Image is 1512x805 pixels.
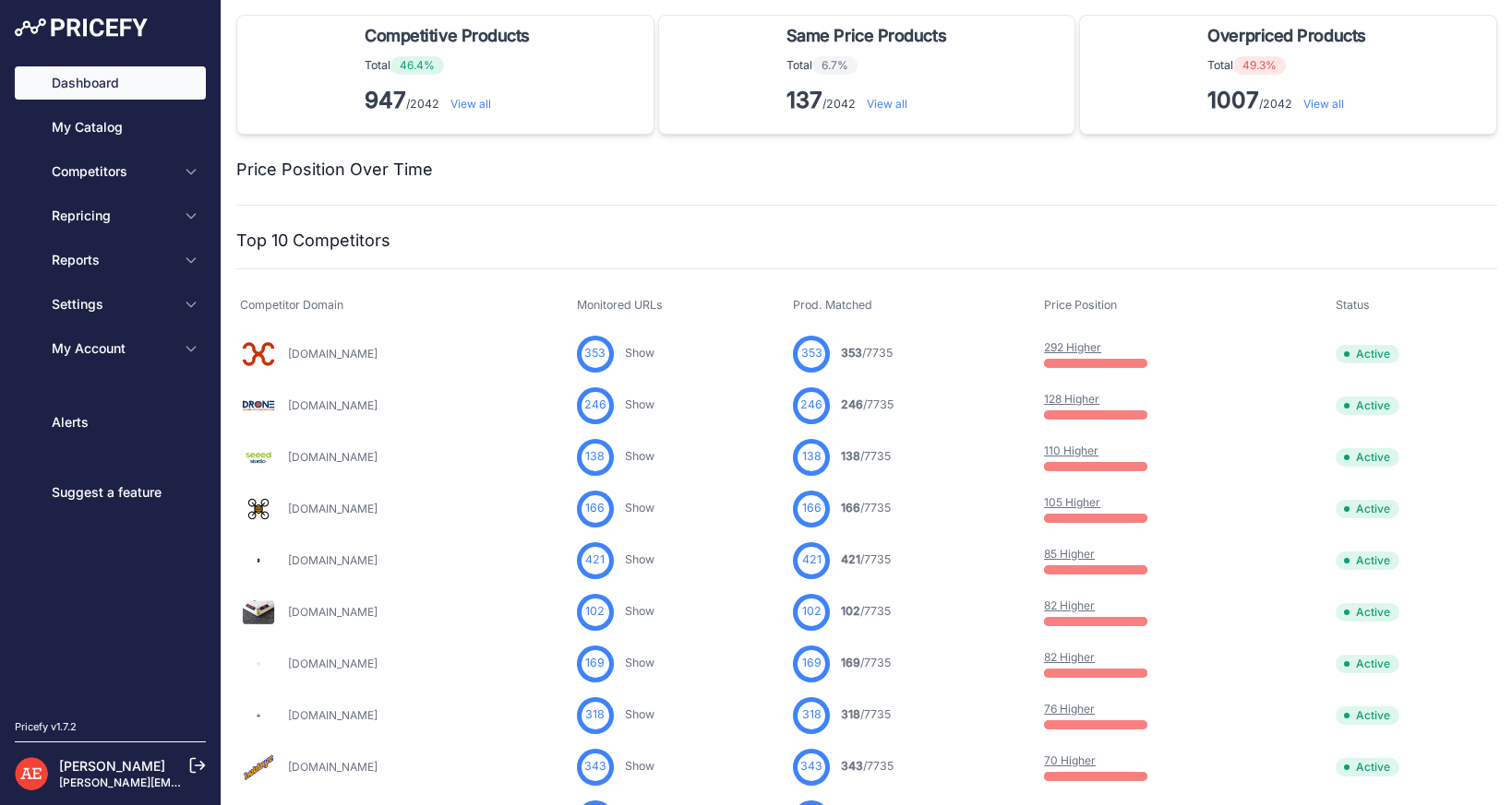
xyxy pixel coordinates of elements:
span: 169 [585,655,605,672]
span: 318 [802,706,822,724]
a: 138/7735 [841,449,891,463]
a: My Catalog [15,111,206,144]
span: Active [1336,345,1399,363]
span: 166 [841,501,860,515]
a: [DOMAIN_NAME] [288,450,378,464]
a: 343/7735 [841,759,894,773]
a: 70 Higher [1044,753,1096,767]
strong: 1007 [1207,87,1259,113]
a: 128 Higher [1044,392,1099,406]
a: 318/7735 [841,707,891,721]
span: 169 [841,656,860,669]
a: Alerts [15,406,206,439]
a: Show [625,707,654,721]
span: 102 [585,603,605,621]
a: [PERSON_NAME][EMAIL_ADDRESS][DOMAIN_NAME] [59,775,343,789]
a: Suggest a feature [15,476,206,509]
a: 76 Higher [1044,702,1095,716]
span: Active [1336,551,1399,570]
span: Competitor Domain [240,298,343,312]
a: [DOMAIN_NAME] [288,502,378,515]
a: View all [450,97,491,111]
a: 166/7735 [841,501,891,515]
strong: 947 [365,87,406,113]
span: 343 [800,758,822,775]
span: Repricing [52,207,173,225]
span: 353 [584,345,606,362]
a: 85 Higher [1044,547,1095,561]
a: [PERSON_NAME] [59,758,165,774]
a: 105 Higher [1044,495,1100,509]
span: 138 [802,448,822,466]
span: 6.7% [812,56,858,75]
span: 138 [841,449,860,463]
span: 353 [801,345,822,362]
a: Dashboard [15,66,206,100]
p: /2042 [1207,86,1373,115]
a: [DOMAIN_NAME] [288,760,378,774]
span: Reports [52,251,173,269]
span: Active [1336,758,1399,776]
p: /2042 [365,86,537,115]
span: 169 [802,655,822,672]
a: [DOMAIN_NAME] [288,553,378,567]
a: 82 Higher [1044,650,1095,664]
span: Active [1336,655,1399,673]
nav: Sidebar [15,66,206,697]
a: Show [625,346,654,360]
span: Active [1336,706,1399,725]
span: 421 [585,551,605,569]
span: Same Price Products [786,23,946,49]
span: Settings [52,295,173,314]
a: [DOMAIN_NAME] [288,398,378,412]
span: Competitors [52,162,173,181]
span: Status [1336,298,1370,312]
span: 166 [585,500,605,517]
a: 102/7735 [841,604,891,618]
span: 102 [841,604,860,618]
strong: 137 [786,87,822,113]
p: Total [365,56,537,75]
a: Show [625,656,654,669]
span: Active [1336,397,1399,415]
p: Total [786,56,954,75]
span: 166 [802,500,822,517]
span: 246 [584,397,606,414]
span: Price Position [1044,298,1117,312]
h2: Top 10 Competitors [236,228,390,254]
button: Settings [15,288,206,321]
span: Active [1336,500,1399,518]
a: 82 Higher [1044,598,1095,612]
a: Show [625,604,654,618]
h2: Price Position Over Time [236,157,433,183]
span: 49.3% [1233,56,1286,75]
a: Show [625,759,654,773]
span: 343 [841,759,863,773]
span: 102 [802,603,822,621]
button: Competitors [15,155,206,188]
a: 110 Higher [1044,444,1098,457]
a: 353/7735 [841,346,893,360]
a: Show [625,397,654,411]
span: 421 [802,551,822,569]
img: Pricefy Logo [15,18,148,37]
span: 421 [841,552,860,566]
span: 318 [585,706,605,724]
a: 246/7735 [841,397,894,411]
span: Monitored URLs [577,298,663,312]
button: Reports [15,243,206,277]
span: Overpriced Products [1207,23,1365,49]
span: Active [1336,603,1399,622]
span: 46.4% [390,56,444,75]
span: My Account [52,339,173,358]
a: Show [625,552,654,566]
a: [DOMAIN_NAME] [288,605,378,619]
a: [DOMAIN_NAME] [288,708,378,722]
span: 246 [841,397,863,411]
a: [DOMAIN_NAME] [288,657,378,670]
a: 169/7735 [841,656,891,669]
a: [DOMAIN_NAME] [288,347,378,361]
button: Repricing [15,199,206,232]
button: My Account [15,332,206,365]
p: /2042 [786,86,954,115]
